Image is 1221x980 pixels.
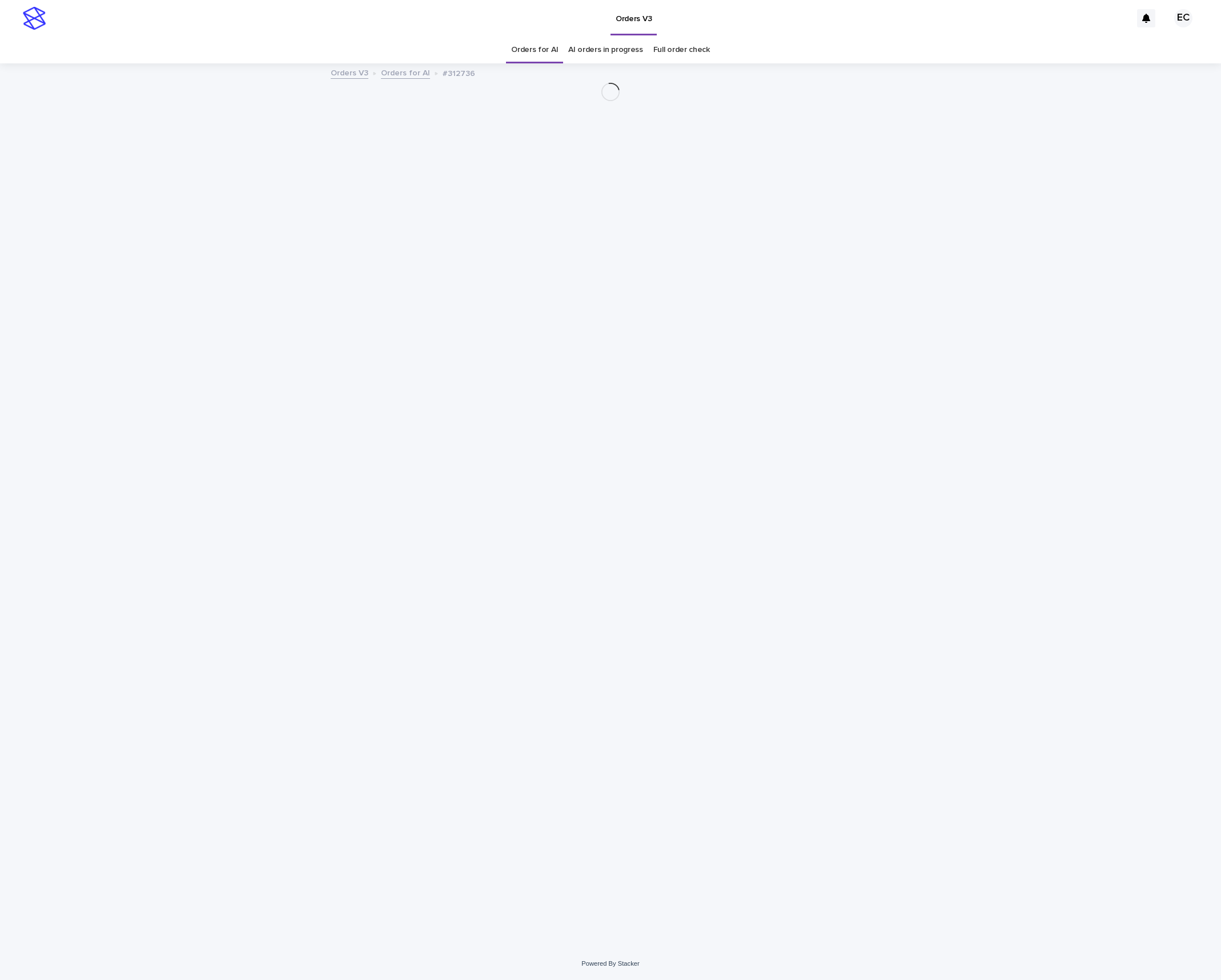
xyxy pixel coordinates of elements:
[381,66,430,79] a: Orders for AI
[23,7,46,30] img: stacker-logo-s-only.png
[443,66,475,79] p: #312736
[653,37,710,63] a: Full order check
[581,960,639,967] a: Powered By Stacker
[331,66,368,79] a: Orders V3
[568,37,643,63] a: AI orders in progress
[1174,9,1192,27] div: EC
[511,37,558,63] a: Orders for AI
